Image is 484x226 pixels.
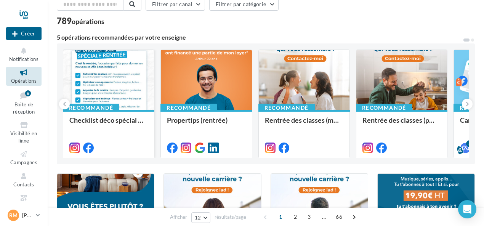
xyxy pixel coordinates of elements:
[13,181,34,188] span: Contacts
[57,34,463,40] div: 5 opérations recommandées par votre enseigne
[6,208,42,223] a: RM [PERSON_NAME]
[356,104,412,112] div: Recommandé
[10,159,37,165] span: Campagnes
[13,101,35,115] span: Boîte de réception
[274,211,287,223] span: 1
[191,212,211,223] button: 12
[9,212,18,219] span: RM
[170,213,187,221] span: Afficher
[258,104,315,112] div: Recommandé
[63,104,119,112] div: Recommandé
[25,90,31,96] div: 6
[9,56,38,62] span: Notifications
[6,67,42,85] a: Opérations
[289,211,301,223] span: 2
[10,130,37,144] span: Visibilité en ligne
[215,213,246,221] span: résultats/page
[265,116,343,131] div: Rentrée des classes (mère)
[333,211,345,223] span: 66
[22,212,33,219] p: [PERSON_NAME]
[57,17,104,25] div: 789
[195,215,201,221] span: 12
[160,104,217,112] div: Recommandé
[6,192,42,211] a: Médiathèque
[458,200,476,218] div: Open Intercom Messenger
[303,211,315,223] span: 3
[6,170,42,189] a: Contacts
[69,116,148,131] div: Checklist déco spécial rentrée
[11,78,37,84] span: Opérations
[362,116,441,131] div: Rentrée des classes (père)
[6,27,42,40] button: Créer
[466,140,473,147] div: 5
[6,148,42,167] a: Campagnes
[6,89,42,117] a: Boîte de réception6
[6,27,42,40] div: Nouvelle campagne
[6,45,42,64] button: Notifications
[6,119,42,145] a: Visibilité en ligne
[167,116,245,131] div: Propertips (rentrée)
[72,18,104,25] div: opérations
[318,211,330,223] span: ...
